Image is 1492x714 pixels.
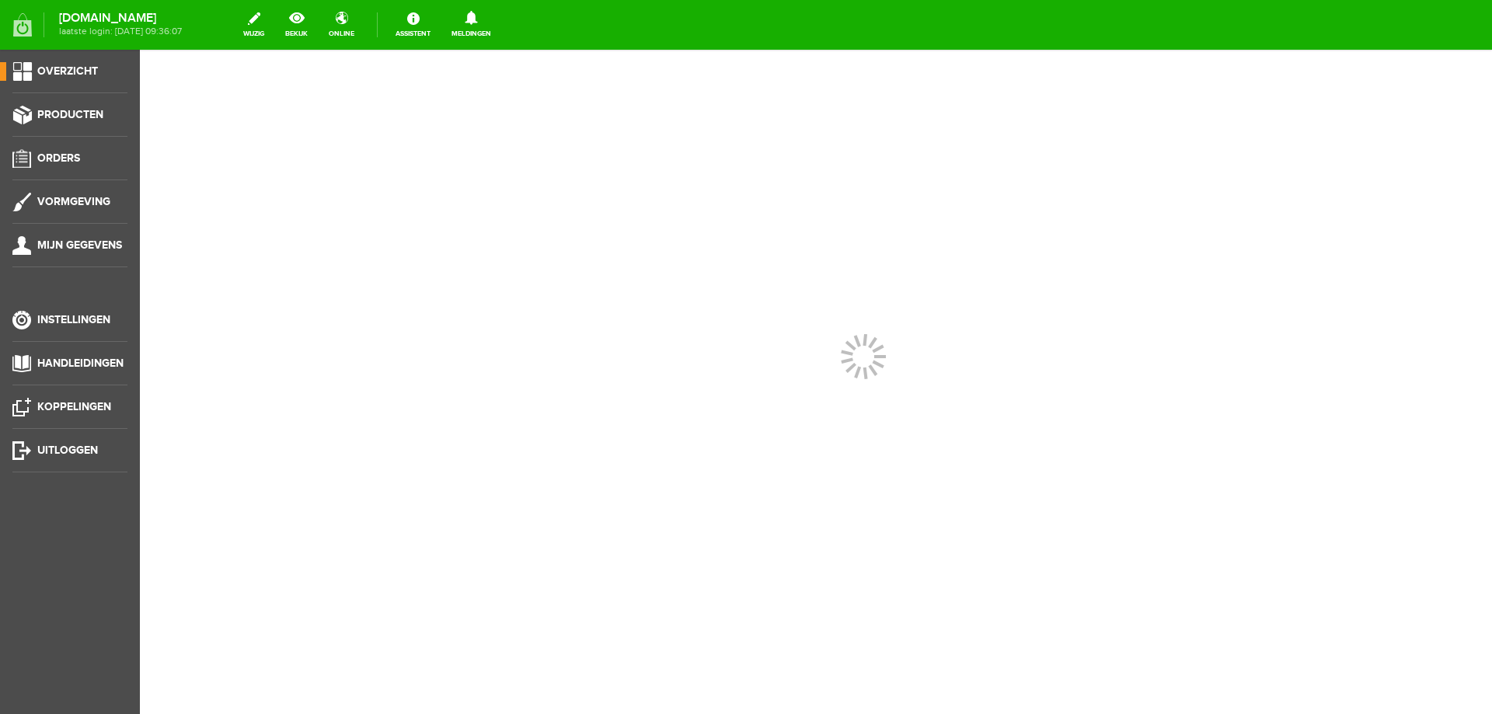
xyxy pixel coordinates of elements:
strong: [DOMAIN_NAME] [59,14,182,23]
a: Meldingen [442,8,500,42]
span: Producten [37,108,103,121]
span: Uitloggen [37,444,98,457]
span: Vormgeving [37,195,110,208]
span: Orders [37,152,80,165]
span: Mijn gegevens [37,239,122,252]
a: Assistent [386,8,440,42]
a: wijzig [234,8,274,42]
span: Instellingen [37,313,110,326]
a: bekijk [276,8,317,42]
span: Overzicht [37,64,98,78]
span: Handleidingen [37,357,124,370]
span: laatste login: [DATE] 09:36:07 [59,27,182,36]
a: online [319,8,364,42]
span: Koppelingen [37,400,111,413]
